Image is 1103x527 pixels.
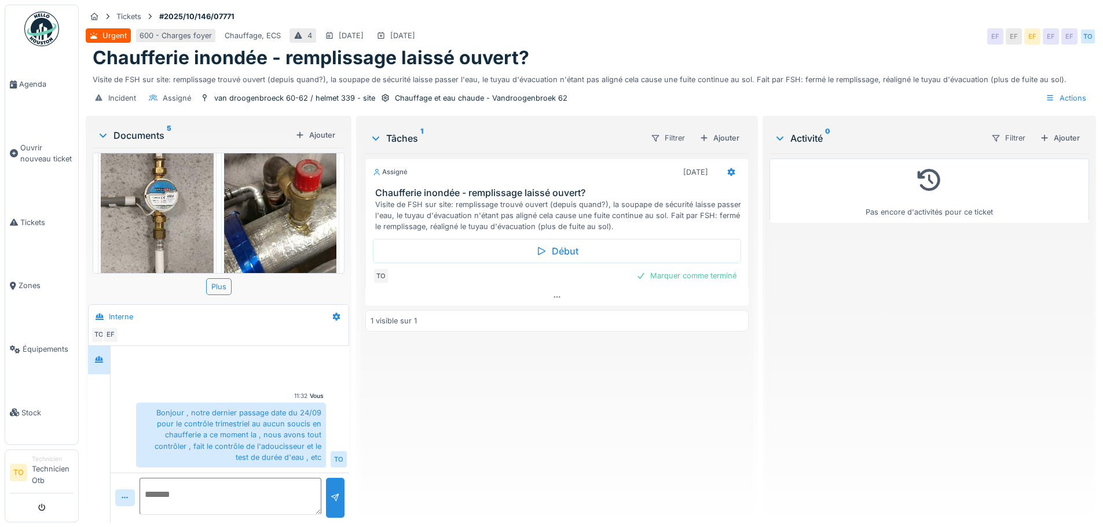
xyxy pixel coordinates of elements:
[21,407,74,418] span: Stock
[375,199,743,233] div: Visite de FSH sur site: remplissage trouvé ouvert (depuis quand?), la soupape de sécurité laisse ...
[5,318,78,381] a: Équipements
[420,131,423,145] sup: 1
[91,327,107,343] div: TO
[225,30,281,41] div: Chauffage, ECS
[101,108,214,308] img: hr2z0a1srdsa441pij16954wgaej
[19,79,74,90] span: Agenda
[140,30,212,41] div: 600 - Charges foyer
[331,451,347,467] div: TO
[1006,28,1022,45] div: EF
[695,130,744,146] div: Ajouter
[19,280,74,291] span: Zones
[155,11,239,22] strong: #2025/10/146/07771
[32,455,74,463] div: Technicien
[683,167,708,178] div: [DATE]
[224,108,337,308] img: x6wi0rwrei6pedp7zd381oro5ab8
[5,254,78,318] a: Zones
[339,30,364,41] div: [DATE]
[136,403,326,467] div: Bonjour , notre dernier passage date du 24/09 pour le contrôle trimestriel au aucun soucis en cha...
[307,30,312,41] div: 4
[23,344,74,355] span: Équipements
[5,116,78,191] a: Ouvrir nouveau ticket
[777,164,1082,218] div: Pas encore d'activités pour ce ticket
[646,130,690,146] div: Filtrer
[986,130,1031,146] div: Filtrer
[32,455,74,491] li: Technicien Otb
[987,28,1003,45] div: EF
[5,381,78,444] a: Stock
[5,53,78,116] a: Agenda
[373,239,741,263] div: Début
[825,131,830,145] sup: 0
[163,93,191,104] div: Assigné
[93,69,1089,85] div: Visite de FSH sur site: remplissage trouvé ouvert (depuis quand?), la soupape de sécurité laisse ...
[774,131,981,145] div: Activité
[1043,28,1059,45] div: EF
[102,327,119,343] div: EF
[390,30,415,41] div: [DATE]
[20,142,74,164] span: Ouvrir nouveau ticket
[5,191,78,255] a: Tickets
[291,127,340,143] div: Ajouter
[102,30,127,41] div: Urgent
[24,12,59,46] img: Badge_color-CXgf-gQk.svg
[1040,90,1091,106] div: Actions
[371,315,417,326] div: 1 visible sur 1
[1024,28,1040,45] div: EF
[375,187,743,198] h3: Chaufferie inondée - remplissage laissé ouvert?
[632,268,741,283] div: Marquer comme terminé
[1035,130,1084,146] div: Ajouter
[373,167,408,177] div: Assigné
[93,47,529,69] h1: Chaufferie inondée - remplissage laissé ouvert?
[10,455,74,493] a: TO TechnicienTechnicien Otb
[116,11,141,22] div: Tickets
[206,278,232,295] div: Plus
[167,128,171,142] sup: 5
[97,128,291,142] div: Documents
[10,464,27,481] li: TO
[214,93,375,104] div: van droogenbroeck 60-62 / helmet 339 - site
[310,392,324,400] div: Vous
[108,93,136,104] div: Incident
[294,392,307,400] div: 11:32
[1061,28,1078,45] div: EF
[370,131,640,145] div: Tâches
[109,311,133,322] div: Interne
[373,268,389,284] div: TO
[1080,28,1096,45] div: TO
[395,93,567,104] div: Chauffage et eau chaude - Vandroogenbroek 62
[20,217,74,228] span: Tickets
